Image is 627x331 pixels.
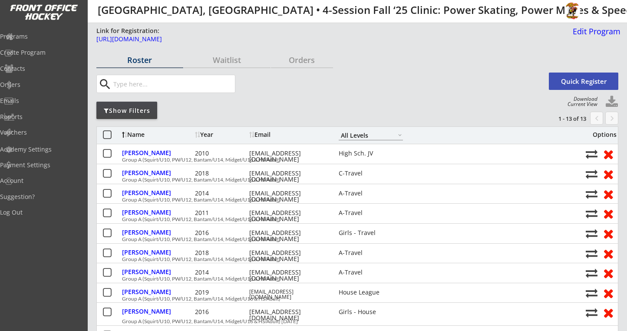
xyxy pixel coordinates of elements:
[339,150,403,156] div: High Sch. JV
[249,289,327,300] div: [EMAIL_ADDRESS][DOMAIN_NAME]
[586,228,597,239] button: Move player
[122,190,193,196] div: [PERSON_NAME]
[112,75,235,93] input: Type here...
[96,36,534,47] a: [URL][DOMAIN_NAME]
[339,289,403,295] div: House League
[586,307,597,318] button: Move player
[249,170,327,182] div: [EMAIL_ADDRESS][DOMAIN_NAME]
[569,27,620,35] div: Edit Program
[586,267,597,279] button: Move player
[586,132,617,138] div: Options
[339,250,403,256] div: A-Travel
[195,269,247,275] div: 2014
[600,227,616,240] button: Remove from roster (no refund)
[122,150,193,156] div: [PERSON_NAME]
[605,96,618,109] button: Click to download full roster. Your browser settings may try to block it, check your security set...
[339,170,403,176] div: C-Travel
[569,27,620,43] a: Edit Program
[339,269,403,275] div: A-Travel
[249,269,327,281] div: [EMAIL_ADDRESS][DOMAIN_NAME]
[195,190,247,196] div: 2014
[339,190,403,196] div: A-Travel
[600,187,616,201] button: Remove from roster (no refund)
[249,132,327,138] div: Email
[586,208,597,219] button: Move player
[563,96,597,107] div: Download Current View
[195,309,247,315] div: 2016
[122,257,581,262] div: Group A (Squirt/U10, PW/U12, Bantam/U14, Midget/U16 & HS/Adult)
[96,56,183,64] div: Roster
[122,249,193,255] div: [PERSON_NAME]
[249,150,327,162] div: [EMAIL_ADDRESS][DOMAIN_NAME]
[122,308,193,314] div: [PERSON_NAME]
[122,177,581,182] div: Group A (Squirt/U10, PW/U12, Bantam/U14, Midget/U16 & HS/Adult)
[96,106,157,115] div: Show Filters
[600,167,616,181] button: Remove from roster (no refund)
[600,266,616,280] button: Remove from roster (no refund)
[249,230,327,242] div: [EMAIL_ADDRESS][DOMAIN_NAME]
[122,269,193,275] div: [PERSON_NAME]
[339,309,403,315] div: Girls - House
[249,210,327,222] div: [EMAIL_ADDRESS][DOMAIN_NAME]
[586,188,597,200] button: Move player
[122,157,581,162] div: Group A (Squirt/U10, PW/U12, Bantam/U14, Midget/U16 & HS/Adult)
[122,237,581,242] div: Group A (Squirt/U10, PW/U12, Bantam/U14, Midget/U16 & HS/Adult)
[195,289,247,295] div: 2019
[122,289,193,295] div: [PERSON_NAME]
[586,287,597,299] button: Move player
[195,230,247,236] div: 2016
[122,276,581,281] div: Group A (Squirt/U10, PW/U12, Bantam/U14, Midget/U16 & HS/Adult)
[600,207,616,220] button: Remove from roster (no refund)
[122,132,193,138] div: Name
[249,250,327,262] div: [EMAIL_ADDRESS][DOMAIN_NAME]
[96,26,161,35] div: Link for Registration:
[195,170,247,176] div: 2018
[271,56,333,64] div: Orders
[600,286,616,300] button: Remove from roster (no refund)
[122,319,581,324] div: Group A (Squirt/U10, PW/U12, Bantam/U14, Midget/U16 & HS/Adult) [DATE]
[122,170,193,176] div: [PERSON_NAME]
[98,77,112,91] button: search
[195,150,247,156] div: 2010
[184,56,271,64] div: Waitlist
[195,250,247,256] div: 2018
[541,115,586,122] div: 1 - 13 of 13
[96,36,534,42] div: [URL][DOMAIN_NAME]
[600,147,616,161] button: Remove from roster (no refund)
[122,209,193,215] div: [PERSON_NAME]
[195,132,247,138] div: Year
[122,217,581,222] div: Group A (Squirt/U10, PW/U12, Bantam/U14, Midget/U16 & HS/Adult)
[586,168,597,180] button: Move player
[600,306,616,319] button: Remove from roster (no refund)
[590,112,603,125] button: chevron_left
[249,190,327,202] div: [EMAIL_ADDRESS][DOMAIN_NAME]
[586,148,597,160] button: Move player
[122,296,581,301] div: Group A (Squirt/U10, PW/U12, Bantam/U14, Midget/U16 & HS/Adult)
[549,73,618,90] button: Quick Register
[339,210,403,216] div: A-Travel
[600,247,616,260] button: Remove from roster (no refund)
[122,229,193,235] div: [PERSON_NAME]
[195,210,247,216] div: 2011
[249,309,327,321] div: [EMAIL_ADDRESS][DOMAIN_NAME]
[122,197,581,202] div: Group A (Squirt/U10, PW/U12, Bantam/U14, Midget/U16 & HS/Adult)
[586,248,597,259] button: Move player
[605,112,618,125] button: keyboard_arrow_right
[339,230,403,236] div: Girls - Travel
